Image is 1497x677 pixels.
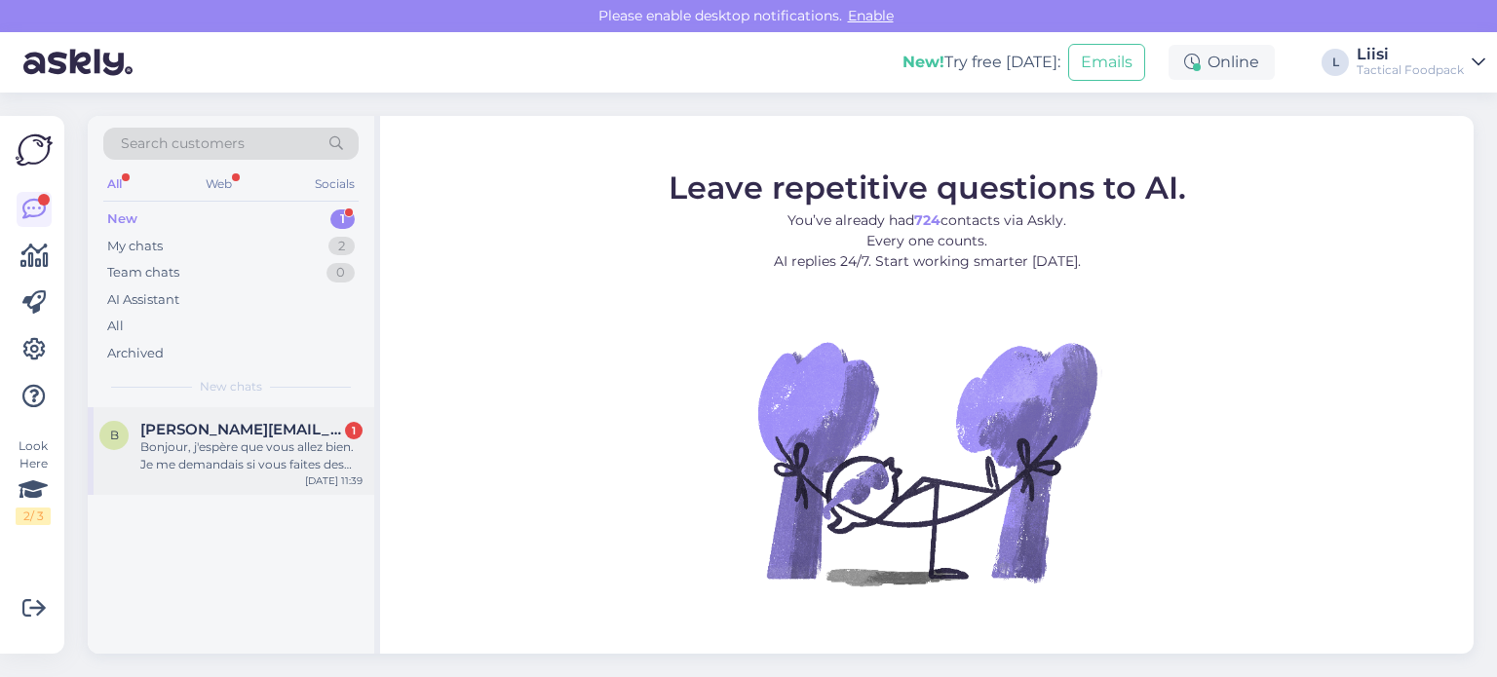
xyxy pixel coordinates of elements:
div: New [107,209,137,229]
span: Leave repetitive questions to AI. [669,169,1186,207]
div: [DATE] 11:39 [305,473,363,488]
div: 1 [345,422,363,439]
div: Bonjour, j'espère que vous allez bien. Je me demandais si vous faites des prix pour revendeur ? [140,438,363,473]
div: 2 / 3 [16,508,51,525]
div: Look Here [16,437,51,525]
div: My chats [107,237,163,256]
div: Online [1169,45,1275,80]
span: b [110,428,119,442]
div: 1 [330,209,355,229]
div: Web [202,171,236,197]
div: Tactical Foodpack [1357,62,1464,78]
img: Askly Logo [16,132,53,169]
div: All [103,171,126,197]
div: All [107,317,124,336]
div: Liisi [1357,47,1464,62]
span: betty.bytty@gmail.com [140,421,343,438]
span: Search customers [121,133,245,154]
button: Emails [1068,44,1145,81]
p: You’ve already had contacts via Askly. Every one counts. AI replies 24/7. Start working smarter [... [669,210,1186,272]
div: Socials [311,171,359,197]
a: LiisiTactical Foodpack [1357,47,1485,78]
div: L [1322,49,1349,76]
b: 724 [914,211,940,229]
img: No Chat active [751,287,1102,638]
div: Archived [107,344,164,363]
div: Try free [DATE]: [902,51,1060,74]
b: New! [902,53,944,71]
span: New chats [200,378,262,395]
div: 2 [328,237,355,256]
div: AI Assistant [107,290,179,310]
div: Team chats [107,263,179,282]
div: 0 [326,263,355,282]
span: Enable [842,7,900,24]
